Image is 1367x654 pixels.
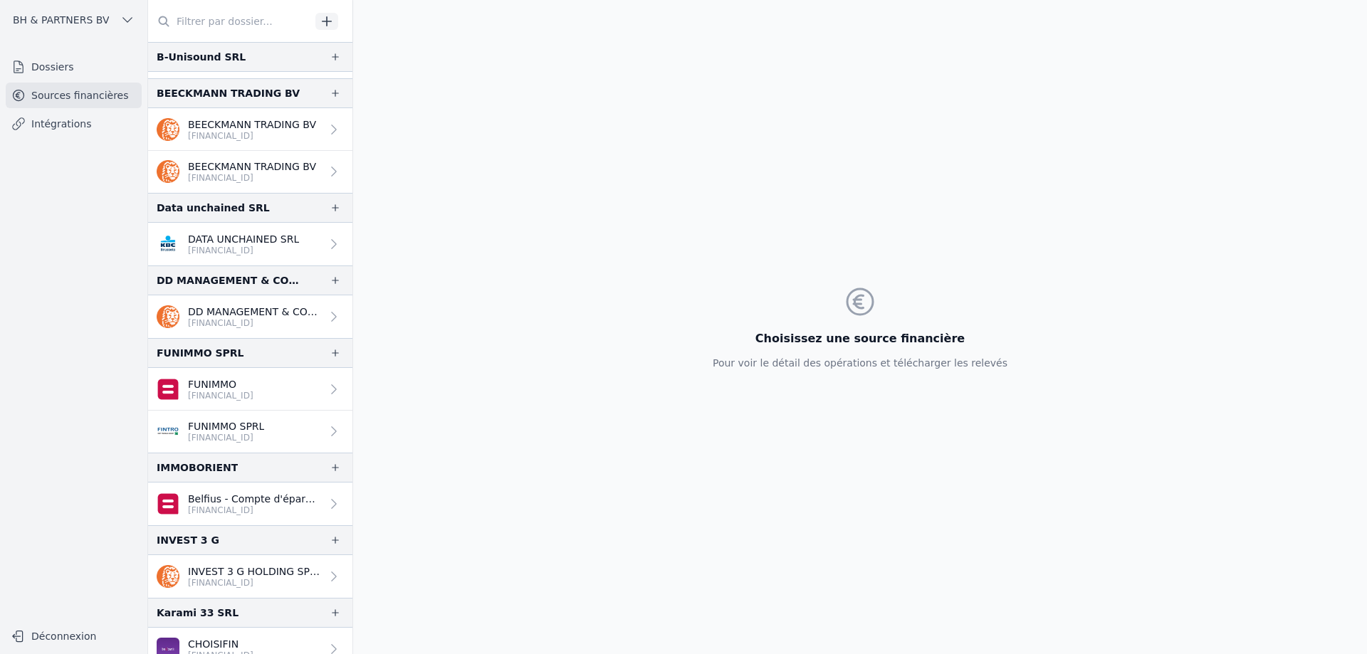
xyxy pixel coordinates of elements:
p: [FINANCIAL_ID] [188,505,321,516]
a: Dossiers [6,54,142,80]
a: FUNIMMO [FINANCIAL_ID] [148,368,352,411]
img: ing.png [157,565,179,588]
span: BH & PARTNERS BV [13,13,109,27]
img: ing.png [157,160,179,183]
p: BEECKMANN TRADING BV [188,117,316,132]
div: IMMOBORIENT [157,459,238,476]
div: INVEST 3 G [157,532,219,549]
div: DD MANAGEMENT & CONSULTING BV [157,272,307,289]
p: [FINANCIAL_ID] [188,390,253,401]
div: Data unchained SRL [157,199,270,216]
p: CHOISIFIN [188,637,253,651]
div: FUNIMMO SPRL [157,344,244,362]
img: belfius.png [157,492,179,515]
img: ing.png [157,305,179,328]
p: [FINANCIAL_ID] [188,172,316,184]
p: DD MANAGEMENT & CONSULTING SRL [188,305,321,319]
div: Karami 33 SRL [157,604,239,621]
img: KBC_BRUSSELS_KREDBEBB.png [157,233,179,255]
a: INVEST 3 G HOLDING SPRL [FINANCIAL_ID] [148,555,352,598]
button: BH & PARTNERS BV [6,9,142,31]
p: [FINANCIAL_ID] [188,577,321,589]
img: belfius.png [157,378,179,401]
a: Belfius - Compte d'épargne [FINANCIAL_ID] [148,482,352,525]
p: FUNIMMO [188,377,253,391]
div: B-Unisound SRL [157,48,246,65]
p: Pour voir le détail des opérations et télécharger les relevés [713,356,1007,370]
p: DATA UNCHAINED SRL [188,232,299,246]
button: Déconnexion [6,625,142,648]
a: FUNIMMO SPRL [FINANCIAL_ID] [148,411,352,453]
p: [FINANCIAL_ID] [188,317,321,329]
input: Filtrer par dossier... [148,9,310,34]
a: BEECKMANN TRADING BV [FINANCIAL_ID] [148,151,352,193]
p: FUNIMMO SPRL [188,419,264,433]
img: FINTRO_BE_BUSINESS_GEBABEBB.png [157,420,179,443]
a: DD MANAGEMENT & CONSULTING SRL [FINANCIAL_ID] [148,295,352,338]
a: Intégrations [6,111,142,137]
h3: Choisissez une source financière [713,330,1007,347]
a: Sources financières [6,83,142,108]
img: ing.png [157,118,179,141]
p: BEECKMANN TRADING BV [188,159,316,174]
p: Belfius - Compte d'épargne [188,492,321,506]
a: BEECKMANN TRADING BV [FINANCIAL_ID] [148,108,352,151]
p: [FINANCIAL_ID] [188,130,316,142]
p: [FINANCIAL_ID] [188,245,299,256]
p: [FINANCIAL_ID] [188,432,264,443]
p: INVEST 3 G HOLDING SPRL [188,564,321,579]
div: BEECKMANN TRADING BV [157,85,300,102]
a: DATA UNCHAINED SRL [FINANCIAL_ID] [148,223,352,265]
